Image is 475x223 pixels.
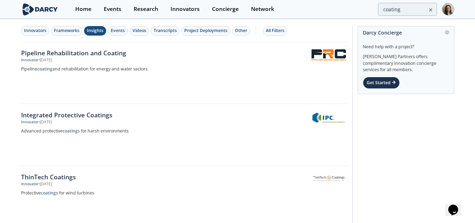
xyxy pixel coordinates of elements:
button: Events [108,26,128,36]
div: Home [75,6,91,12]
div: Transcripts [154,27,177,34]
p: Pipeline and rehabilitation for energy and water sectors [21,66,254,73]
strong: coating [41,190,56,196]
div: Innovators [24,27,46,34]
button: Transcripts [151,26,180,36]
img: information.svg [445,31,449,35]
div: Network [251,6,274,12]
div: Get Started [363,77,400,89]
div: Pipeline Rehabilitation and Coating [21,48,254,57]
div: All Filters [266,27,284,34]
div: Insights [87,27,103,34]
p: Protective s for wind turbines [21,190,254,197]
img: Pipeline Rehabilitation and Coating [312,49,346,61]
div: Events [111,27,125,34]
div: Project Deployments [184,27,227,34]
div: Need help with a project? [363,39,449,50]
strong: coating [63,128,78,134]
div: Innovator [21,119,39,125]
button: Insights [84,26,106,36]
img: Integrated Protective Coatings [312,111,346,123]
div: • [DATE] [39,119,52,125]
div: Innovators [171,6,200,12]
div: [PERSON_NAME] Partners offers complimentary innovation concierge services for all members. [363,50,449,73]
img: Profile [442,3,454,16]
button: Other [232,26,250,36]
div: Videos [133,27,146,34]
div: Events [104,6,121,12]
div: ThinTech Coatings [21,172,254,181]
iframe: chat widget [445,195,468,216]
img: logo-wide.svg [21,3,59,16]
div: Other [235,27,247,34]
input: Advanced Search [378,3,437,16]
div: Darcy Concierge [363,26,449,39]
p: Advanced protective s for harsh environments [21,128,254,135]
a: Integrated Protective Coatings Innovator •[DATE] Advanced protectivecoatings for harsh environmen... [21,104,347,166]
img: ThinTech Coatings [312,173,346,183]
div: Frameworks [54,27,79,34]
button: All Filters [263,26,287,36]
a: Pipeline Rehabilitation and Coating Innovator •[DATE] Pipelinecoatingand rehabilitation for energ... [21,42,347,104]
div: Research [134,6,158,12]
div: Innovator [21,181,39,187]
button: Project Deployments [181,26,230,36]
button: Videos [130,26,149,36]
strong: coating [37,66,52,72]
div: Integrated Protective Coatings [21,110,254,119]
div: Concierge [212,6,239,12]
div: • [DATE] [39,57,52,63]
div: • [DATE] [39,181,52,187]
div: Innovator [21,57,39,63]
button: Innovators [21,26,49,36]
button: Frameworks [51,26,82,36]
